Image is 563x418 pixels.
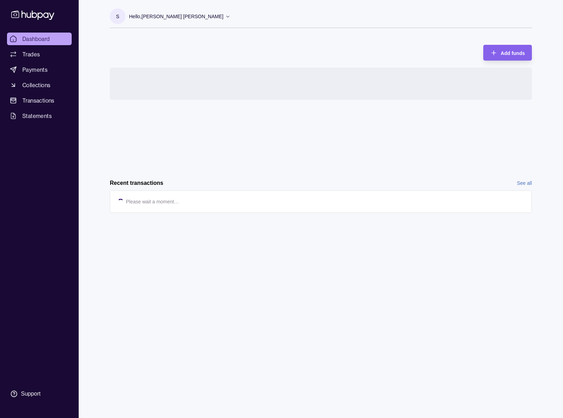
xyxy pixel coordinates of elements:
p: Hello, [PERSON_NAME] [PERSON_NAME] [129,13,223,20]
span: Dashboard [22,35,50,43]
span: Statements [22,112,52,120]
div: Support [21,390,41,398]
span: Add funds [501,50,525,56]
a: Dashboard [7,33,72,45]
a: Statements [7,110,72,122]
a: See all [517,179,532,187]
a: Trades [7,48,72,61]
span: Transactions [22,96,55,105]
span: Collections [22,81,50,89]
a: Transactions [7,94,72,107]
a: Payments [7,63,72,76]
a: Collections [7,79,72,91]
p: S [116,13,119,20]
h2: Recent transactions [110,179,163,187]
span: Trades [22,50,40,58]
span: Payments [22,65,48,74]
button: Add funds [483,45,532,61]
a: Support [7,386,72,401]
p: Please wait a moment… [126,198,179,205]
